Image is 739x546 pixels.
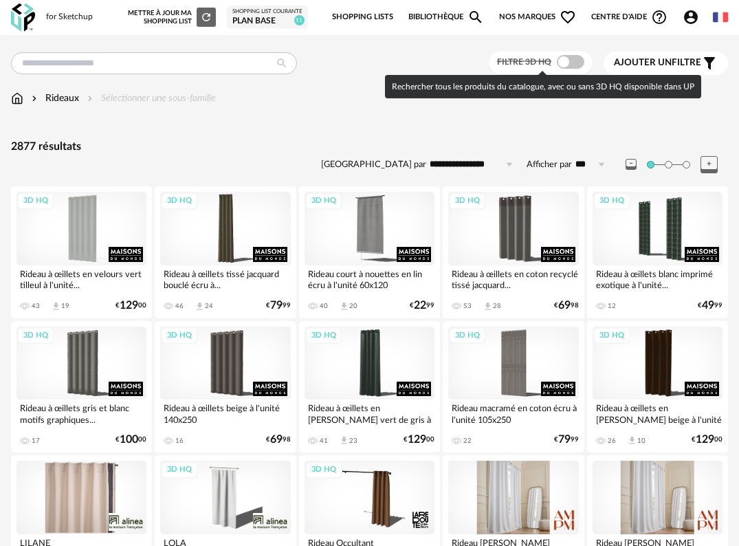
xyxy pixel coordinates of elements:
[32,437,40,445] div: 17
[321,159,426,171] label: [GEOGRAPHIC_DATA] par
[11,186,152,318] a: 3D HQ Rideau à œillets en velours vert tilleul à l'unité... 43 Download icon 19 €12900
[299,321,440,453] a: 3D HQ Rideau à œillets en [PERSON_NAME] vert de gris à l'unité... 41 Download icon 23 €12900
[443,321,584,453] a: 3D HQ Rideau macramé en coton écru à l'unité 105x250 22 €7999
[614,57,701,69] span: filtre
[483,301,493,312] span: Download icon
[651,9,668,25] span: Help Circle Outline icon
[493,302,501,310] div: 28
[11,321,152,453] a: 3D HQ Rideau à œillets gris et blanc motifs graphiques... 17 €10000
[161,193,198,210] div: 3D HQ
[349,437,357,445] div: 23
[115,435,146,444] div: € 00
[305,400,434,427] div: Rideau à œillets en [PERSON_NAME] vert de gris à l'unité...
[702,301,714,310] span: 49
[320,437,328,445] div: 41
[587,186,728,318] a: 3D HQ Rideau à œillets blanc imprimé exotique à l'unité... 12 €4999
[11,140,728,154] div: 2877 résultats
[46,12,93,23] div: for Sketchup
[558,435,571,444] span: 79
[161,461,198,479] div: 3D HQ
[266,301,291,310] div: € 99
[160,400,290,427] div: Rideau à œillets beige à l'unité 140x250
[305,265,434,293] div: Rideau court à nouettes en lin écru à l'unité 60x120
[16,265,146,293] div: Rideau à œillets en velours vert tilleul à l'unité...
[16,400,146,427] div: Rideau à œillets gris et blanc motifs graphiques...
[554,301,579,310] div: € 98
[270,301,283,310] span: 79
[299,186,440,318] a: 3D HQ Rideau court à nouettes en lin écru à l'unité 60x120 40 Download icon 20 €2299
[414,301,426,310] span: 22
[120,301,138,310] span: 129
[692,435,723,444] div: € 00
[410,301,434,310] div: € 99
[11,3,35,32] img: OXP
[160,265,290,293] div: Rideau à œillets tissé jacquard bouclé écru à...
[408,435,426,444] span: 129
[51,301,61,312] span: Download icon
[587,321,728,453] a: 3D HQ Rideau à œillets en [PERSON_NAME] beige à l'unité 130x300 26 Download icon 10 €12900
[604,52,728,75] button: Ajouter unfiltre Filter icon
[449,327,486,345] div: 3D HQ
[175,437,184,445] div: 16
[120,435,138,444] span: 100
[17,193,54,210] div: 3D HQ
[305,193,342,210] div: 3D HQ
[339,435,349,446] span: Download icon
[591,9,668,25] span: Centre d'aideHelp Circle Outline icon
[200,14,212,21] span: Refresh icon
[232,8,302,15] div: Shopping List courante
[608,437,616,445] div: 26
[698,301,723,310] div: € 99
[554,435,579,444] div: € 99
[499,3,576,32] span: Nos marques
[128,8,216,27] div: Mettre à jour ma Shopping List
[593,193,630,210] div: 3D HQ
[305,461,342,479] div: 3D HQ
[349,302,357,310] div: 20
[195,301,205,312] span: Download icon
[448,265,578,293] div: Rideau à œillets en coton recyclé tissé jacquard...
[61,302,69,310] div: 19
[161,327,198,345] div: 3D HQ
[463,437,472,445] div: 22
[17,327,54,345] div: 3D HQ
[527,159,572,171] label: Afficher par
[683,9,699,25] span: Account Circle icon
[29,91,79,105] div: Rideaux
[560,9,576,25] span: Heart Outline icon
[637,437,646,445] div: 10
[385,75,701,98] div: Rechercher tous les produits du catalogue, avec ou sans 3D HQ disponible dans UP
[175,302,184,310] div: 46
[29,91,40,105] img: svg+xml;base64,PHN2ZyB3aWR0aD0iMTYiIGhlaWdodD0iMTYiIHZpZXdCb3g9IjAgMCAxNiAxNiIgZmlsbD0ibm9uZSIgeG...
[701,55,718,72] span: Filter icon
[294,15,305,25] span: 11
[270,435,283,444] span: 69
[408,3,484,32] a: BibliothèqueMagnify icon
[614,58,672,67] span: Ajouter un
[404,435,434,444] div: € 00
[320,302,328,310] div: 40
[713,10,728,25] img: fr
[696,435,714,444] span: 129
[115,301,146,310] div: € 00
[627,435,637,446] span: Download icon
[593,400,723,427] div: Rideau à œillets en [PERSON_NAME] beige à l'unité 130x300
[11,91,23,105] img: svg+xml;base64,PHN2ZyB3aWR0aD0iMTYiIGhlaWdodD0iMTciIHZpZXdCb3g9IjAgMCAxNiAxNyIgZmlsbD0ibm9uZSIgeG...
[155,321,296,453] a: 3D HQ Rideau à œillets beige à l'unité 140x250 16 €6998
[332,3,393,32] a: Shopping Lists
[443,186,584,318] a: 3D HQ Rideau à œillets en coton recyclé tissé jacquard... 53 Download icon 28 €6998
[339,301,349,312] span: Download icon
[593,327,630,345] div: 3D HQ
[266,435,291,444] div: € 98
[155,186,296,318] a: 3D HQ Rideau à œillets tissé jacquard bouclé écru à... 46 Download icon 24 €7999
[558,301,571,310] span: 69
[467,9,484,25] span: Magnify icon
[683,9,705,25] span: Account Circle icon
[497,58,551,66] span: Filtre 3D HQ
[32,302,40,310] div: 43
[448,400,578,427] div: Rideau macramé en coton écru à l'unité 105x250
[232,8,302,26] a: Shopping List courante plan base 11
[232,16,302,27] div: plan base
[305,327,342,345] div: 3D HQ
[449,193,486,210] div: 3D HQ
